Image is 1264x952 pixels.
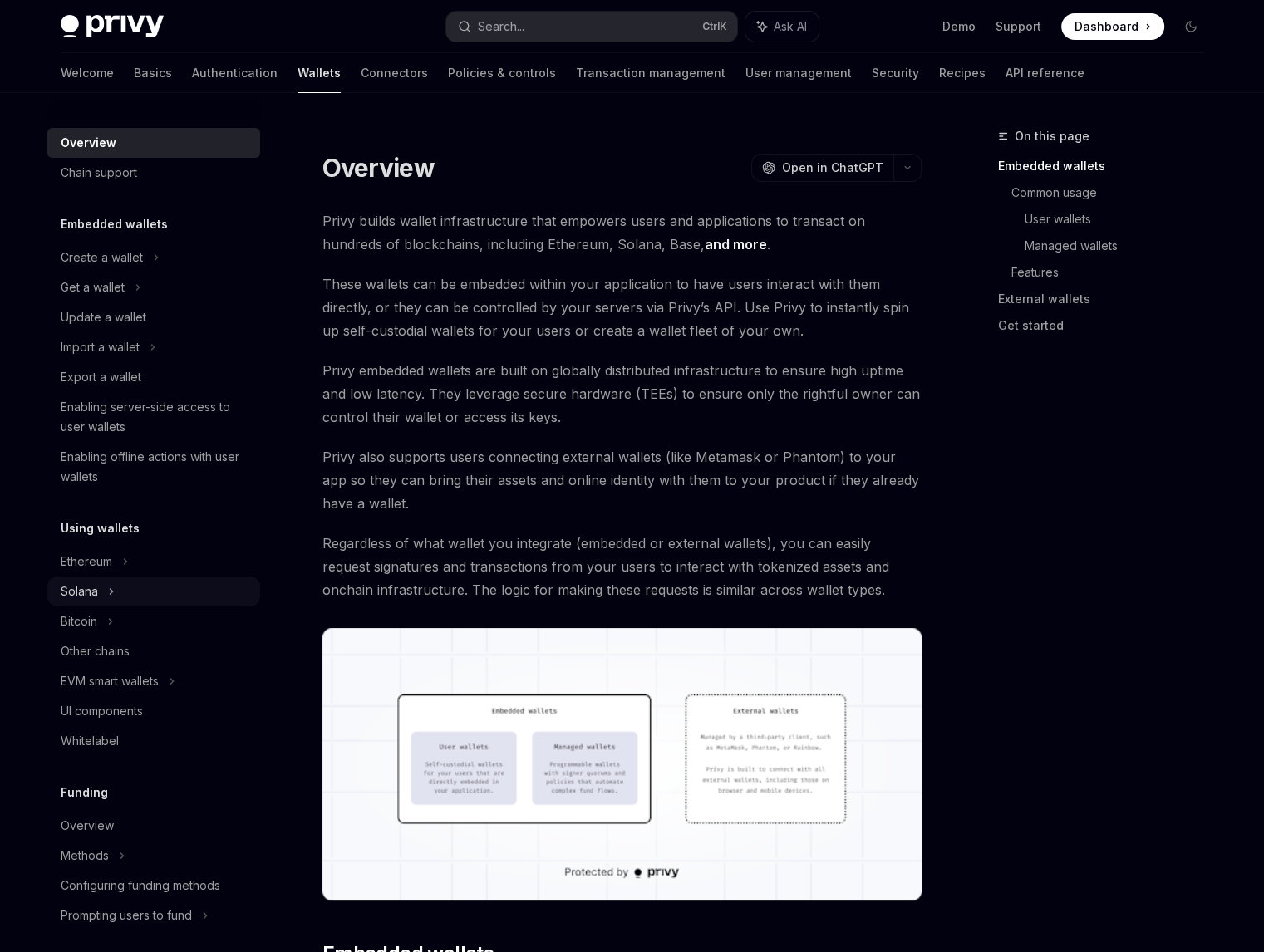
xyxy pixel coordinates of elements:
[446,12,737,42] button: Search...CtrlK
[298,53,341,93] a: Wallets
[47,696,260,726] a: UI components
[361,53,428,93] a: Connectors
[448,53,556,93] a: Policies & controls
[47,362,260,392] a: Export a wallet
[702,20,727,33] span: Ctrl K
[61,905,192,925] div: Prompting users to fund
[61,133,116,153] div: Overview
[61,611,97,631] div: Bitcoin
[61,447,250,487] div: Enabling offline actions with user wallets
[61,163,137,183] div: Chain support
[192,53,278,93] a: Authentication
[322,445,922,515] span: Privy also supports users connecting external wallets (like Metamask or Phantom) to your app so t...
[782,159,883,176] span: Open in ChatGPT
[61,846,109,866] div: Methods
[322,153,435,183] h1: Overview
[61,337,140,357] div: Import a wallet
[47,392,260,442] a: Enabling server-side access to user wallets
[478,17,524,37] div: Search...
[61,53,114,93] a: Welcome
[998,153,1217,179] a: Embedded wallets
[61,367,141,387] div: Export a wallet
[61,277,125,297] div: Get a wallet
[1011,179,1217,206] a: Common usage
[61,701,143,721] div: UI components
[61,816,114,836] div: Overview
[751,154,893,182] button: Open in ChatGPT
[1178,13,1204,40] button: Toggle dark mode
[47,158,260,188] a: Chain support
[705,236,767,253] a: and more
[872,53,919,93] a: Security
[1011,259,1217,286] a: Features
[745,53,852,93] a: User management
[774,18,807,35] span: Ask AI
[1006,53,1084,93] a: API reference
[322,209,922,256] span: Privy builds wallet infrastructure that empowers users and applications to transact on hundreds o...
[745,12,819,42] button: Ask AI
[61,214,168,234] h5: Embedded wallets
[998,312,1217,339] a: Get started
[61,397,250,437] div: Enabling server-side access to user wallets
[1025,233,1217,259] a: Managed wallets
[1025,206,1217,233] a: User wallets
[322,628,922,900] img: images/walletoverview.png
[939,53,986,93] a: Recipes
[61,307,146,327] div: Update a wallet
[134,53,172,93] a: Basics
[1075,18,1139,35] span: Dashboard
[576,53,725,93] a: Transaction management
[998,286,1217,312] a: External wallets
[47,636,260,666] a: Other chains
[322,532,922,601] span: Regardless of what wallet you integrate (embedded or external wallets), you can easily request si...
[47,302,260,332] a: Update a wallet
[322,359,922,429] span: Privy embedded wallets are built on globally distributed infrastructure to ensure high uptime and...
[61,783,108,802] h5: Funding
[996,18,1041,35] a: Support
[61,552,112,572] div: Ethereum
[61,671,159,691] div: EVM smart wallets
[322,272,922,342] span: These wallets can be embedded within your application to have users interact with them directly, ...
[61,248,143,267] div: Create a wallet
[1061,13,1164,40] a: Dashboard
[61,518,140,538] h5: Using wallets
[942,18,976,35] a: Demo
[61,582,98,601] div: Solana
[61,15,164,38] img: dark logo
[61,876,220,896] div: Configuring funding methods
[47,811,260,841] a: Overview
[61,731,119,751] div: Whitelabel
[47,726,260,756] a: Whitelabel
[61,641,130,661] div: Other chains
[1015,126,1089,146] span: On this page
[47,871,260,900] a: Configuring funding methods
[47,442,260,492] a: Enabling offline actions with user wallets
[47,128,260,158] a: Overview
